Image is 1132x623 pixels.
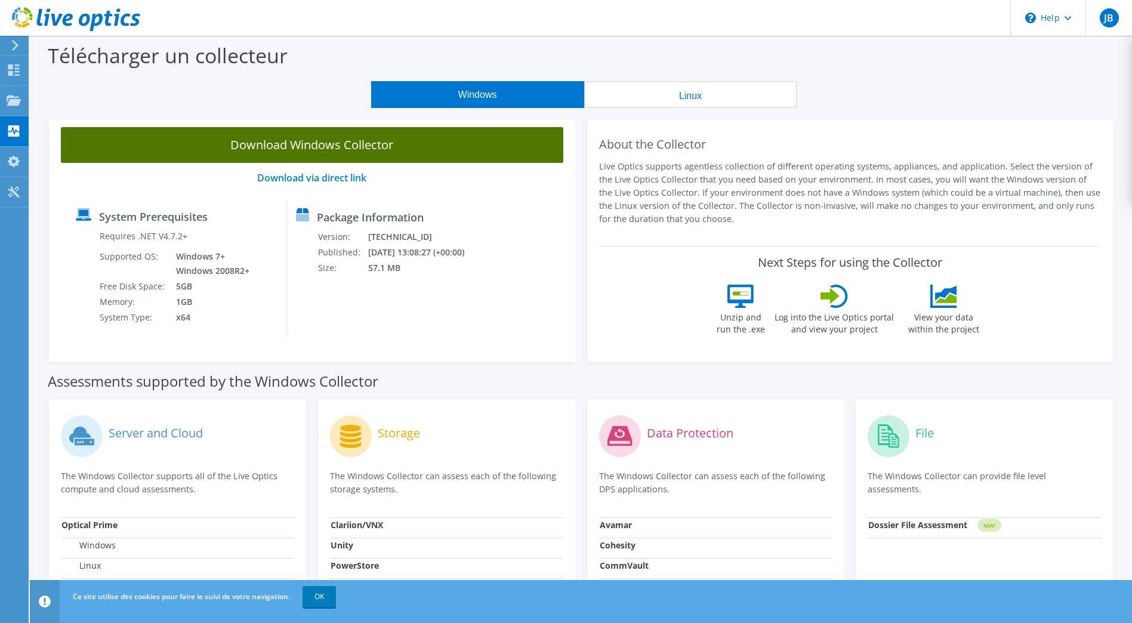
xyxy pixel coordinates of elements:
[61,560,101,572] label: Linux
[368,260,480,276] td: 57.1 MB
[371,81,584,108] button: Windows
[73,591,290,602] span: Ce site utilise des cookies pour faire le suivi de votre navigation.
[99,249,167,279] td: Supported OS:
[599,137,1102,152] h2: About the Collector
[1100,8,1119,27] span: JB
[599,160,1102,226] p: Live Optics supports agentless collection of different operating systems, appliances, and applica...
[99,279,167,294] td: Free Disk Space:
[647,427,733,439] label: Data Protection
[600,519,632,531] strong: Avamar
[900,308,986,335] label: View your data within the project
[61,127,563,163] a: Download Windows Collector
[600,560,649,571] strong: CommVault
[368,229,480,245] td: [TECHNICAL_ID]
[317,260,368,276] td: Size:
[600,539,636,551] strong: Cohesity
[167,249,252,279] td: Windows 7+ Windows 2008R2+
[584,81,797,108] button: Linux
[330,470,563,496] p: The Windows Collector can assess each of the following storage systems.
[378,427,420,439] label: Storage
[758,255,942,270] label: Next Steps for using the Collector
[713,308,768,335] label: Unzip and run the .exe
[167,294,252,310] td: 1GB
[331,560,379,571] strong: PowerStore
[303,586,336,607] a: OK
[868,519,967,531] strong: Dossier File Assessment
[317,211,424,223] label: Package Information
[599,470,832,496] p: The Windows Collector can assess each of the following DPS applications.
[99,310,167,325] td: System Type:
[48,375,378,387] label: Assessments supported by the Windows Collector
[331,519,383,531] strong: Clariion/VNX
[331,539,353,551] strong: Unity
[915,427,934,439] label: File
[167,279,252,294] td: 5GB
[100,230,187,242] label: Requires .NET V4.7.2+
[317,245,368,260] td: Published:
[61,539,116,551] label: Windows
[109,427,203,439] label: Server and Cloud
[317,229,368,245] td: Version:
[983,522,995,529] tspan: NEW!
[774,308,895,335] label: Log into the Live Optics portal and view your project
[1025,13,1036,23] svg: \n
[61,470,294,496] p: The Windows Collector supports all of the Live Optics compute and cloud assessments.
[99,211,208,223] label: System Prerequisites
[257,171,366,184] a: Download via direct link
[61,519,118,531] strong: Optical Prime
[167,310,252,325] td: x64
[368,245,480,260] td: [DATE] 13:08:27 (+00:00)
[48,42,288,69] label: Télécharger un collecteur
[99,294,167,310] td: Memory:
[868,470,1101,496] p: The Windows Collector can provide file level assessments.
